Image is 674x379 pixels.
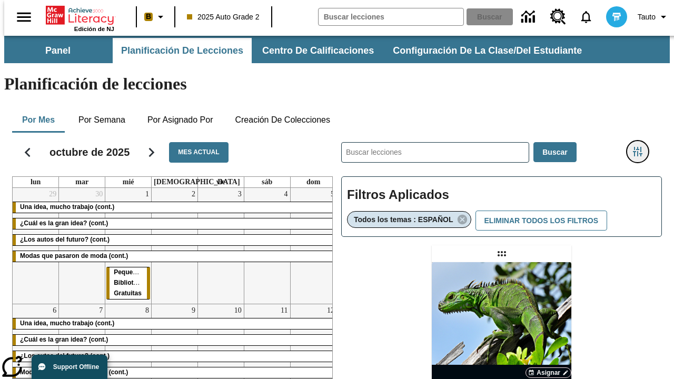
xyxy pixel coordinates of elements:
[143,304,151,317] a: 8 de octubre de 2025
[12,107,65,133] button: Por mes
[13,367,336,378] div: Modas que pasaron de moda (cont.)
[347,182,656,208] h2: Filtros Aplicados
[139,107,222,133] button: Por asignado por
[572,3,600,31] a: Notificaciones
[113,38,252,63] button: Planificación de lecciones
[347,211,471,228] div: Eliminar Todos los temas : ESPAÑOL el ítem seleccionado del filtro
[13,351,336,362] div: ¿Los autos del futuro? (cont.)
[51,304,58,317] a: 6 de octubre de 2025
[600,3,633,31] button: Escoja un nuevo avatar
[74,26,114,32] span: Edición de NJ
[106,267,150,299] div: Pequeñas Bibliotecas Gratuitas
[638,12,656,23] span: Tauto
[97,304,105,317] a: 7 de octubre de 2025
[4,74,670,94] h1: Planificación de lecciones
[279,304,290,317] a: 11 de octubre de 2025
[325,304,336,317] a: 12 de octubre de 2025
[13,188,59,304] td: 29 de septiembre de 2025
[20,236,110,243] span: ¿Los autos del futuro? (cont.)
[236,188,244,201] a: 3 de octubre de 2025
[152,177,242,187] a: jueves
[384,38,590,63] button: Configuración de la clase/del estudiante
[319,8,463,25] input: Buscar campo
[4,36,670,63] div: Subbarra de navegación
[260,177,274,187] a: sábado
[526,367,571,378] button: Asignar Elegir fechas
[254,38,382,63] button: Centro de calificaciones
[13,202,336,213] div: Una idea, mucho trabajo (cont.)
[20,220,108,227] span: ¿Cuál es la gran idea? (cont.)
[169,142,228,163] button: Mes actual
[28,177,43,187] a: lunes
[146,10,151,23] span: B
[5,38,111,63] button: Panel
[214,177,227,187] a: viernes
[13,218,336,229] div: ¿Cuál es la gran idea? (cont.)
[32,355,107,379] button: Support Offline
[70,107,134,133] button: Por semana
[20,336,108,343] span: ¿Cuál es la gran idea? (cont.)
[46,4,114,32] div: Portada
[140,7,171,26] button: Boost El color de la clase es anaranjado claro. Cambiar el color de la clase.
[4,38,591,63] div: Subbarra de navegación
[190,304,197,317] a: 9 de octubre de 2025
[393,45,582,57] span: Configuración de la clase/del estudiante
[53,363,99,371] span: Support Offline
[13,235,336,245] div: ¿Los autos del futuro? (cont.)
[627,141,648,162] button: Menú lateral de filtros
[226,107,339,133] button: Creación de colecciones
[262,45,374,57] span: Centro de calificaciones
[143,188,151,201] a: 1 de octubre de 2025
[537,368,560,377] span: Asignar
[14,139,41,166] button: Regresar
[73,177,91,187] a: martes
[152,188,198,304] td: 2 de octubre de 2025
[46,5,114,26] a: Portada
[8,2,39,33] button: Abrir el menú lateral
[13,335,336,345] div: ¿Cuál es la gran idea? (cont.)
[544,3,572,31] a: Centro de recursos, Se abrirá en una pestaña nueva.
[114,268,147,297] span: Pequeñas Bibliotecas Gratuitas
[13,318,336,329] div: Una idea, mucho trabajo (cont.)
[354,215,453,224] span: Todos los temas : ESPAÑOL
[341,176,662,237] div: Filtros Aplicados
[138,139,165,166] button: Seguir
[342,143,529,162] input: Buscar lecciones
[493,245,510,262] div: Lección arrastrable: Lluvia de iguanas
[20,252,128,260] span: Modas que pasaron de moda (cont.)
[244,188,290,304] td: 4 de octubre de 2025
[47,188,58,201] a: 29 de septiembre de 2025
[20,320,114,327] span: Una idea, mucho trabajo (cont.)
[49,146,130,158] h2: octubre de 2025
[59,188,105,304] td: 30 de septiembre de 2025
[633,7,674,26] button: Perfil/Configuración
[121,45,243,57] span: Planificación de lecciones
[105,188,152,304] td: 1 de octubre de 2025
[20,203,114,211] span: Una idea, mucho trabajo (cont.)
[475,211,607,231] button: Eliminar todos los filtros
[93,188,105,201] a: 30 de septiembre de 2025
[282,188,290,201] a: 4 de octubre de 2025
[121,177,136,187] a: miércoles
[533,142,576,163] button: Buscar
[515,3,544,32] a: Centro de información
[197,188,244,304] td: 3 de octubre de 2025
[606,6,627,27] img: avatar image
[187,12,260,23] span: 2025 Auto Grade 2
[290,188,336,304] td: 5 de octubre de 2025
[232,304,244,317] a: 10 de octubre de 2025
[304,177,322,187] a: domingo
[329,188,336,201] a: 5 de octubre de 2025
[190,188,197,201] a: 2 de octubre de 2025
[45,45,71,57] span: Panel
[20,352,110,360] span: ¿Los autos del futuro? (cont.)
[13,251,336,262] div: Modas que pasaron de moda (cont.)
